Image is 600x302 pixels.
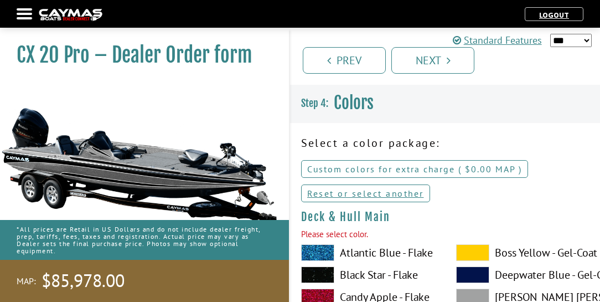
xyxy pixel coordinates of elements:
span: MAP: [17,275,36,287]
h3: Colors [290,83,600,124]
a: Logout [534,10,575,20]
label: Black Star - Flake [301,267,434,283]
label: Boss Yellow - Gel-Coat [456,244,589,261]
h4: Deck & Hull Main [301,210,589,224]
span: $0.00 MAP [465,163,515,175]
label: Atlantic Blue - Flake [301,244,434,261]
ul: Pagination [300,45,600,74]
p: Select a color package: [301,135,589,151]
label: Deepwater Blue - Gel-Coat [456,267,589,283]
a: Custom colors for extra charge ( $0.00 MAP ) [301,160,528,178]
div: Please select color. [301,228,589,241]
span: $85,978.00 [42,269,125,293]
p: *All prices are Retail in US Dollars and do not include dealer freight, prep, tariffs, fees, taxe... [17,220,272,260]
a: Standard Features [453,33,542,48]
a: Prev [303,47,386,74]
img: caymas-dealer-connect-2ed40d3bc7270c1d8d7ffb4b79bf05adc795679939227970def78ec6f6c03838.gif [39,9,102,21]
h1: CX 20 Pro – Dealer Order form [17,43,261,68]
a: Reset or select another [301,185,430,202]
a: Next [391,47,474,74]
